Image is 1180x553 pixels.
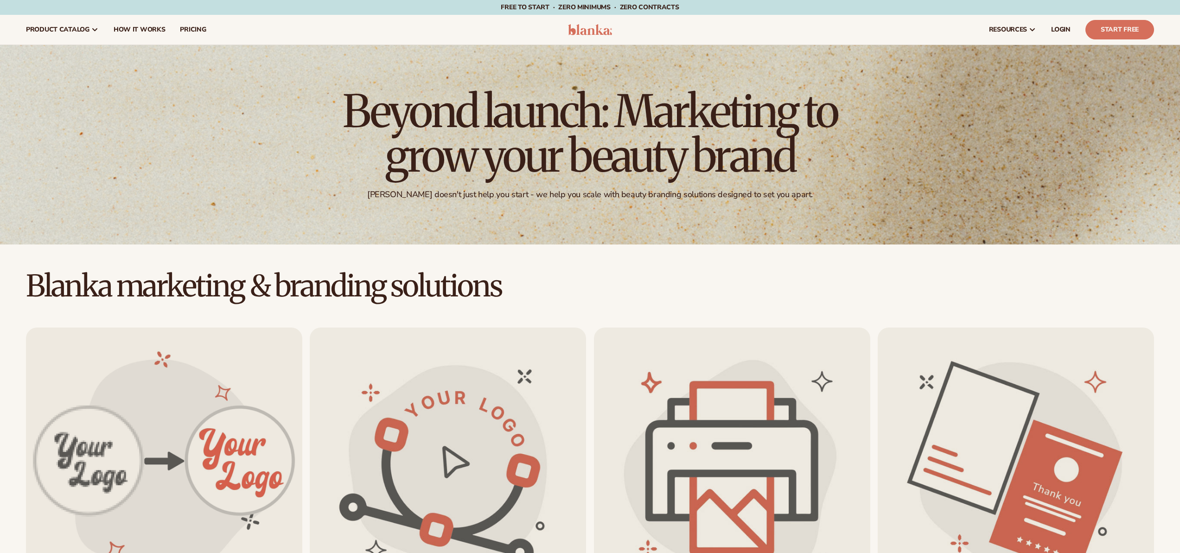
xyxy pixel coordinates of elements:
a: product catalog [19,15,106,45]
span: LOGIN [1051,26,1071,33]
img: logo [568,24,612,35]
a: resources [982,15,1044,45]
span: resources [989,26,1027,33]
a: How It Works [106,15,173,45]
a: pricing [172,15,213,45]
span: pricing [180,26,206,33]
a: Start Free [1085,20,1154,39]
span: How It Works [114,26,166,33]
span: Free to start · ZERO minimums · ZERO contracts [501,3,679,12]
a: LOGIN [1044,15,1078,45]
span: product catalog [26,26,89,33]
div: [PERSON_NAME] doesn't just help you start - we help you scale with beauty branding solutions desi... [367,189,813,200]
h1: Beyond launch: Marketing to grow your beauty brand [335,89,845,178]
